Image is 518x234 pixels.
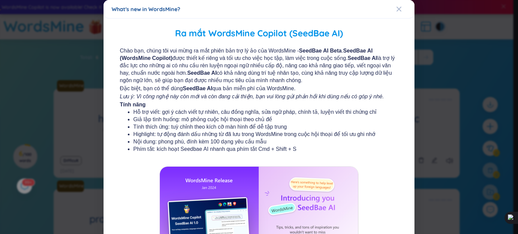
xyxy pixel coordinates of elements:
[348,55,377,61] b: SeedBae AI
[113,27,405,40] h2: Ra mắt WordsMine Copilot (SeedBae AI)
[120,85,398,92] span: Đặc biệt, bạn có thể dùng qua bản miễn phí của WordsMine.
[134,123,385,131] li: Tính thích ứng: tuỳ chỉnh theo kích cỡ màn hình để dễ tập trung
[120,102,146,107] b: Tính năng
[120,94,384,99] i: Lưu ý: Vì công nghệ này còn mới và còn đang cải thiện, bạn vui lòng gửi phản hồi khi dùng nếu có ...
[120,47,398,84] span: Chào bạn, chúng tôi vui mừng ra mắt phiên bản trợ lý ảo của WordsMine - . được thiết kế riêng và ...
[112,5,406,13] div: What's new in WordsMine?
[134,145,385,153] li: Phím tắt: kích hoạt Seedbae AI nhanh qua phím tắt Cmd + Shift + S
[134,116,385,123] li: Giả lập tình huống: mô phỏng cuộc hội thoại theo chủ đề
[183,86,212,91] b: SeedBae AI
[134,138,385,145] li: Nội dung: phong phú, đính kèm 100 dạng yêu cầu mẫu
[120,48,373,61] b: SeedBae AI (WordsMine Copilot)
[299,48,342,54] b: SeedBae AI Beta
[134,131,385,138] li: Highlight: tự động đánh dấu những từ đã lưu trong WordsMine trong cuộc hội thoại để tối ưu ghi nhớ
[187,70,217,76] b: SeedBae AI
[134,108,385,116] li: Hỗ trợ viết: gợi ý cách viết tự nhiên, câu đồng nghĩa, sửa ngữ pháp, chính tả, luyện viết thi chứ...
